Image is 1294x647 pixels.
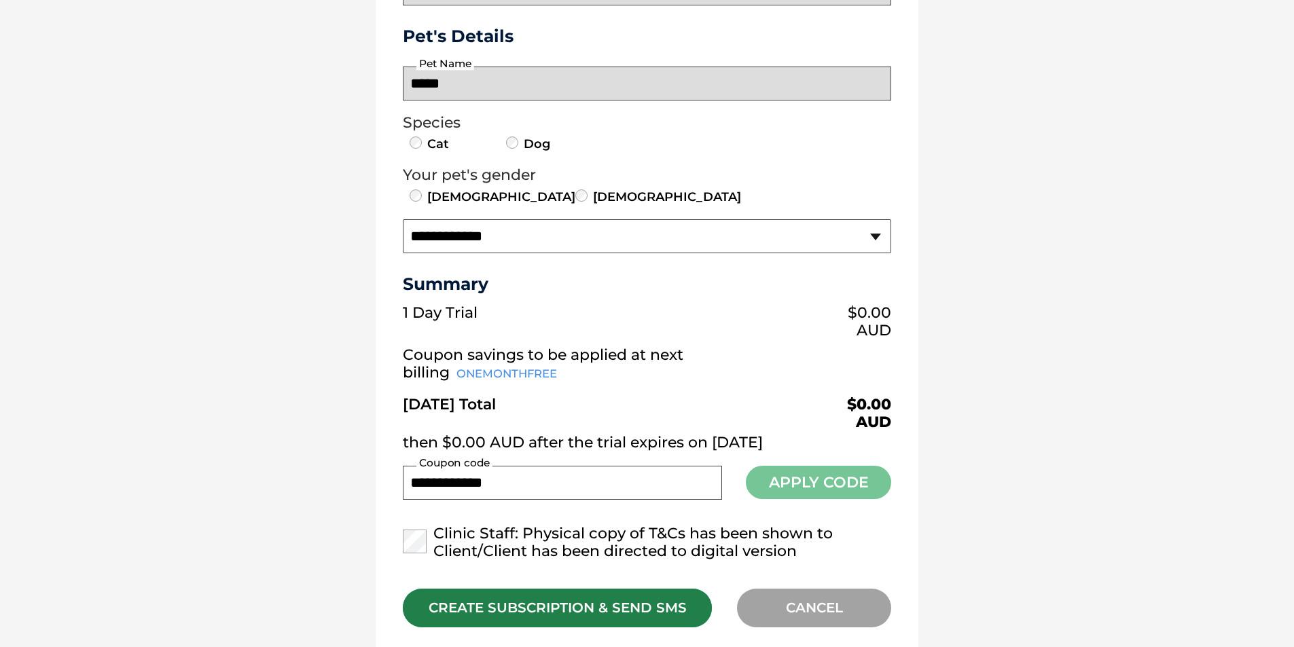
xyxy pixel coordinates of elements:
input: Clinic Staff: Physical copy of T&Cs has been shown to Client/Client has been directed to digital ... [403,530,427,553]
legend: Species [403,114,891,132]
td: 1 Day Trial [403,301,810,343]
div: CREATE SUBSCRIPTION & SEND SMS [403,589,712,627]
button: Apply Code [746,466,891,499]
td: [DATE] Total [403,385,810,431]
h3: Summary [403,274,891,294]
h3: Pet's Details [397,26,897,46]
td: Coupon savings to be applied at next billing [403,343,810,385]
td: then $0.00 AUD after the trial expires on [DATE] [403,430,891,455]
div: CANCEL [737,589,891,627]
td: $0.00 AUD [810,385,891,431]
td: $0.00 AUD [810,301,891,343]
span: ONEMONTHFREE [450,365,564,384]
label: Coupon code [416,457,492,469]
legend: Your pet's gender [403,166,891,184]
label: Clinic Staff: Physical copy of T&Cs has been shown to Client/Client has been directed to digital ... [403,525,891,560]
